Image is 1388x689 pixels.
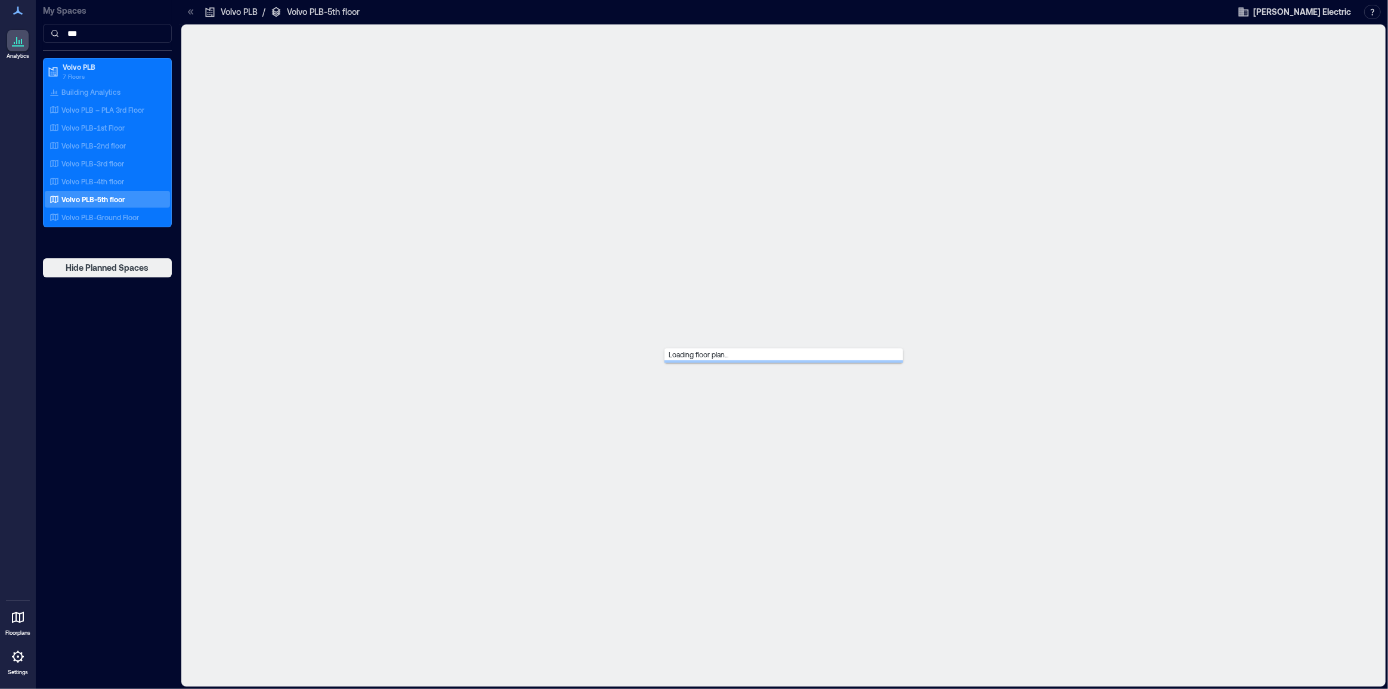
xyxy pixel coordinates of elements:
p: Volvo PLB-5th floor [61,194,125,204]
p: Volvo PLB-3rd floor [61,159,124,168]
a: Analytics [3,26,33,63]
p: My Spaces [43,5,172,17]
a: Settings [4,642,32,679]
span: [PERSON_NAME] Electric [1253,6,1351,18]
p: Volvo PLB-Ground Floor [61,212,139,222]
button: [PERSON_NAME] Electric [1234,2,1355,21]
p: Floorplans [5,629,30,637]
p: Volvo PLB-4th floor [61,177,124,186]
p: Volvo PLB-5th floor [287,6,360,18]
p: Analytics [7,52,29,60]
p: Volvo PLB [63,62,163,72]
p: Building Analytics [61,87,120,97]
span: Hide Planned Spaces [66,262,149,274]
p: Settings [8,669,28,676]
p: 7 Floors [63,72,163,81]
p: / [262,6,265,18]
button: Hide Planned Spaces [43,258,172,277]
p: Volvo PLB – PLA 3rd Floor [61,105,144,115]
a: Floorplans [2,603,34,640]
span: Loading floor plan... [664,345,734,363]
p: Volvo PLB-2nd floor [61,141,126,150]
p: Volvo PLB [221,6,258,18]
p: Volvo PLB-1st Floor [61,123,125,132]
